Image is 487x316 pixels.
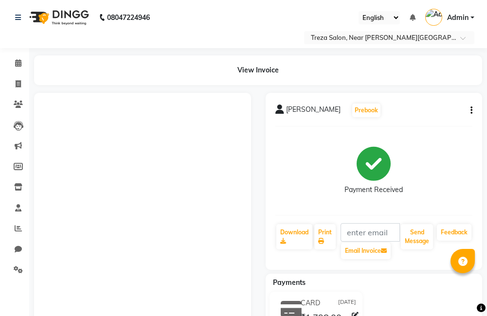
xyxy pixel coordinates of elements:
[301,298,320,308] span: CARD
[273,278,306,287] span: Payments
[446,277,477,306] iframe: chat widget
[341,243,391,259] button: Email Invoice
[344,185,403,195] div: Payment Received
[437,224,471,241] a: Feedback
[314,224,336,249] a: Print
[352,104,380,117] button: Prebook
[338,298,356,308] span: [DATE]
[276,224,312,249] a: Download
[425,9,442,26] img: Admin
[401,224,433,249] button: Send Message
[341,223,400,242] input: enter email
[25,4,91,31] img: logo
[107,4,150,31] b: 08047224946
[34,55,482,85] div: View Invoice
[447,13,469,23] span: Admin
[286,105,341,118] span: [PERSON_NAME]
